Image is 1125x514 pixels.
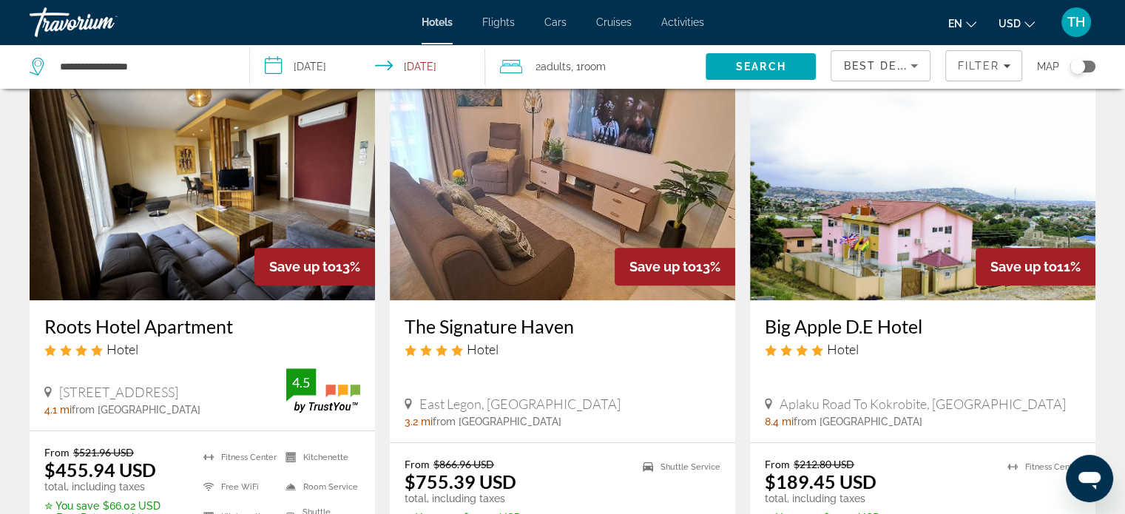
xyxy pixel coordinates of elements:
[278,446,360,468] li: Kitchenette
[1066,455,1113,502] iframe: Button to launch messaging window
[843,60,920,72] span: Best Deals
[196,476,278,498] li: Free WiFi
[30,3,178,41] a: Travorium
[544,16,567,28] a: Cars
[990,259,1057,274] span: Save up to
[843,57,918,75] mat-select: Sort by
[405,493,550,504] p: total, including taxes
[405,470,516,493] ins: $755.39 USD
[405,458,430,470] span: From
[405,315,720,337] a: The Signature Haven
[765,341,1081,357] div: 4 star Hotel
[1000,458,1081,476] li: Fitness Center
[765,470,876,493] ins: $189.45 USD
[1037,56,1059,77] span: Map
[44,481,185,493] p: total, including taxes
[999,18,1021,30] span: USD
[390,64,735,300] img: The Signature Haven
[541,61,571,72] span: Adults
[765,315,1081,337] a: Big Apple D.E Hotel
[107,341,138,357] span: Hotel
[73,446,134,459] del: $521.96 USD
[286,373,316,391] div: 4.5
[1057,7,1095,38] button: User Menu
[765,493,911,504] p: total, including taxes
[945,50,1022,81] button: Filters
[765,416,794,427] span: 8.4 mi
[422,16,453,28] a: Hotels
[661,16,704,28] a: Activities
[629,259,696,274] span: Save up to
[706,53,816,80] button: Search
[433,458,494,470] del: $866.96 USD
[1059,60,1095,73] button: Toggle map
[58,55,227,78] input: Search hotel destination
[765,458,790,470] span: From
[596,16,632,28] a: Cruises
[999,13,1035,34] button: Change currency
[536,56,571,77] span: 2
[196,446,278,468] li: Fitness Center
[485,44,706,89] button: Travelers: 2 adults, 0 children
[976,248,1095,285] div: 11%
[635,458,720,476] li: Shuttle Service
[72,404,200,416] span: from [GEOGRAPHIC_DATA]
[44,446,70,459] span: From
[794,458,854,470] del: $212.80 USD
[269,259,336,274] span: Save up to
[957,60,999,72] span: Filter
[948,13,976,34] button: Change language
[44,500,185,512] p: $66.02 USD
[736,61,786,72] span: Search
[44,341,360,357] div: 4 star Hotel
[780,396,1066,412] span: Aplaku Road To Kokrobite, [GEOGRAPHIC_DATA]
[794,416,922,427] span: from [GEOGRAPHIC_DATA]
[419,396,621,412] span: East Legon, [GEOGRAPHIC_DATA]
[1067,15,1085,30] span: TH
[405,416,433,427] span: 3.2 mi
[405,341,720,357] div: 4 star Hotel
[250,44,485,89] button: Select check in and out date
[278,476,360,498] li: Room Service
[433,416,561,427] span: from [GEOGRAPHIC_DATA]
[44,500,99,512] span: ✮ You save
[467,341,499,357] span: Hotel
[286,368,360,412] img: TrustYou guest rating badge
[44,404,72,416] span: 4.1 mi
[571,56,606,77] span: , 1
[254,248,375,285] div: 13%
[59,384,178,400] span: [STREET_ADDRESS]
[581,61,606,72] span: Room
[750,64,1095,300] img: Big Apple D.E Hotel
[482,16,515,28] a: Flights
[30,64,375,300] img: Roots Hotel Apartment
[615,248,735,285] div: 13%
[44,459,156,481] ins: $455.94 USD
[948,18,962,30] span: en
[44,315,360,337] a: Roots Hotel Apartment
[827,341,859,357] span: Hotel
